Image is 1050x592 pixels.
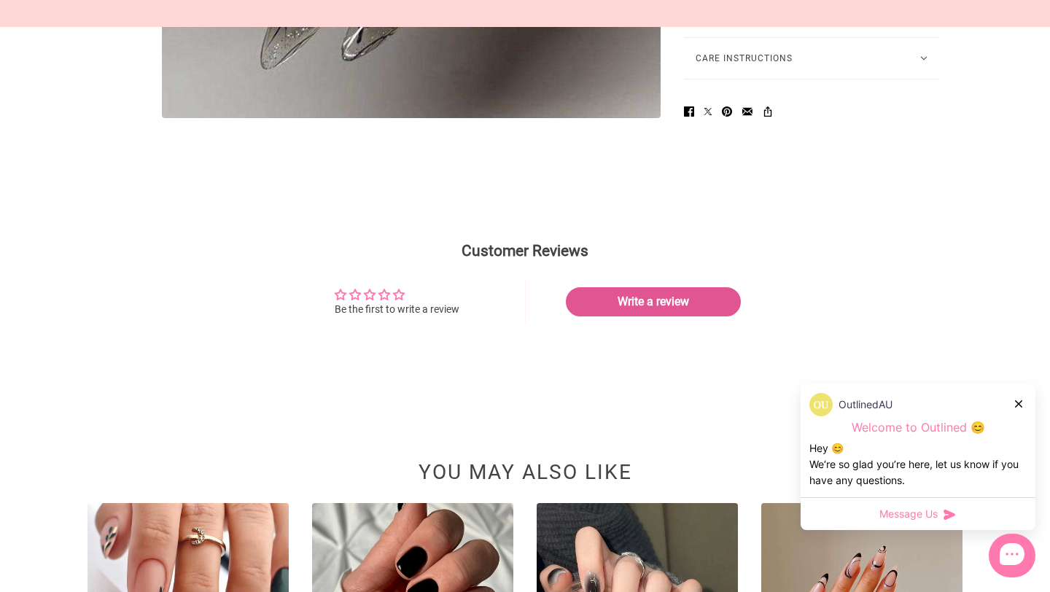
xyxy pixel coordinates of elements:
[99,241,951,262] h2: Customer Reviews
[87,467,962,483] h2: You may also like
[684,38,939,79] button: Care Instructions
[335,303,459,317] div: Be the first to write a review
[809,393,833,416] img: data:image/png;base64,iVBORw0KGgoAAAANSUhEUgAAACQAAAAkCAYAAADhAJiYAAAC6klEQVR4AexVS2gUQRB9M7Ozs79...
[809,440,1027,488] div: Hey 😊 We‘re so glad you’re here, let us know if you have any questions.
[757,97,779,124] share-url: Copy URL
[716,97,738,124] a: Pin on Pinterest
[736,97,758,124] a: Send via email
[809,420,1027,435] p: Welcome to Outlined 😊
[839,397,892,413] p: OutlinedAU
[678,97,700,124] a: Share on Facebook
[335,287,459,303] div: Average rating is 0.00 stars
[566,287,741,316] a: Write a review
[699,97,717,124] a: Post on X
[879,507,938,521] span: Message Us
